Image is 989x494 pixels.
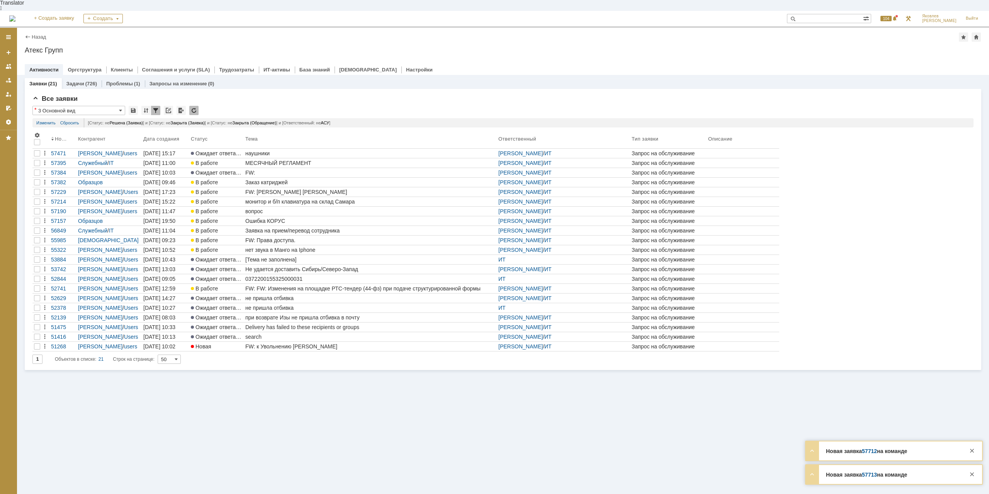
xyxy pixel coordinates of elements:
[2,88,15,100] a: Мои заявки
[51,285,75,292] div: 52741
[78,218,122,230] a: Образцов [PERSON_NAME]
[918,11,961,26] a: Яковлев[PERSON_NAME]
[630,245,707,255] a: Запрос на обслуживание
[544,314,552,321] a: ИТ
[51,256,75,263] div: 53884
[632,266,705,272] div: Запрос на обслуживание
[49,131,76,149] th: Номер
[78,150,122,156] a: [PERSON_NAME]
[191,295,267,301] span: Ожидает ответа контрагента
[191,179,218,185] span: В работе
[51,199,75,205] div: 57214
[245,276,495,282] div: 0372200155325000031
[498,199,543,205] a: [PERSON_NAME]
[632,150,705,156] div: Запрос на обслуживание
[51,276,75,282] div: 52844
[498,208,543,214] a: [PERSON_NAME]
[2,46,15,59] a: Создать заявку
[191,305,267,311] span: Ожидает ответа контрагента
[36,118,56,127] a: Изменить
[143,227,175,234] div: [DATE] 11:04
[124,295,138,301] a: Users
[29,67,58,73] a: Активности
[143,179,175,185] div: [DATE] 09:46
[51,208,75,214] div: 57190
[51,237,75,243] div: 55985
[51,295,75,301] div: 52629
[49,158,76,168] a: 57395
[189,245,244,255] a: В работе
[632,136,660,142] div: Тип заявки
[142,168,189,177] a: [DATE] 10:03
[189,303,244,312] a: Ожидает ответа контрагента
[406,67,433,73] a: Настройки
[191,314,267,321] span: Ожидает ответа контрагента
[497,131,630,149] th: Ответственный
[49,284,76,293] a: 52741
[78,208,122,214] a: [PERSON_NAME]
[630,265,707,274] a: Запрос на обслуживание
[630,216,707,226] a: Запрос на обслуживание
[78,179,122,192] a: Образцов [PERSON_NAME]
[498,305,506,311] a: ИТ
[245,150,495,156] div: наушники
[630,236,707,245] a: Запрос на обслуживание
[191,218,218,224] span: В работе
[244,265,497,274] a: Не удается доставить Сибирь/Северо-Запад
[49,207,76,216] a: 57190
[143,208,175,214] div: [DATE] 11:47
[49,226,76,235] a: 56849
[245,227,495,234] div: Заявка на прием/перевод сотрудника
[189,168,244,177] a: Ожидает ответа контрагента
[49,294,76,303] a: 52629
[49,274,76,283] a: 52844
[498,160,543,166] a: [PERSON_NAME]
[143,285,175,292] div: [DATE] 12:59
[498,295,543,301] a: [PERSON_NAME]
[632,208,705,214] div: Запрос на обслуживание
[142,265,189,274] a: [DATE] 13:03
[544,266,552,272] a: ИТ
[9,15,15,22] img: logo
[49,168,76,177] a: 57384
[29,81,47,87] a: Заявки
[78,199,122,205] a: [PERSON_NAME]
[245,285,495,292] div: FW: FW: Изменения на площадке РТС-тендер (44-фз) при подаче структурированной формы заявки
[189,284,244,293] a: В работе
[189,149,244,158] a: Ожидает ответа контрагента
[191,285,218,292] span: В работе
[904,14,913,23] a: Перейти в интерфейс администратора
[111,67,133,73] a: Клиенты
[630,284,707,293] a: Запрос на обслуживание
[124,189,138,195] a: Users
[124,247,137,253] a: users
[78,189,122,195] a: [PERSON_NAME]
[630,294,707,303] a: Запрос на обслуживание
[189,226,244,235] a: В работе
[49,197,76,206] a: 57214
[151,106,160,115] div: Фильтрация...
[632,227,705,234] div: Запрос на обслуживание
[189,294,244,303] a: Ожидает ответа контрагента
[191,199,218,205] span: В работе
[498,314,543,321] a: [PERSON_NAME]
[498,285,543,292] a: [PERSON_NAME]
[142,149,189,158] a: [DATE] 15:17
[51,218,75,224] div: 57157
[189,131,244,149] th: Статус
[922,14,957,19] span: Яковлев
[632,247,705,253] div: Запрос на обслуживание
[244,131,497,149] th: Тема
[189,255,244,264] a: Ожидает ответа контрагента
[49,323,76,332] a: 51475
[9,15,15,22] a: Перейти на домашнюю страницу
[244,216,497,226] a: Ошибка КОРУС
[244,197,497,206] a: монитор и б/п клавиатура на склад Самара
[143,295,175,301] div: [DATE] 14:27
[498,218,543,224] a: [PERSON_NAME]
[632,189,705,195] div: Запрос на обслуживание
[177,106,186,115] div: Экспорт списка
[189,274,244,283] a: Ожидает ответа контрагента
[143,237,175,243] div: [DATE] 09:23
[544,160,552,166] a: ИТ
